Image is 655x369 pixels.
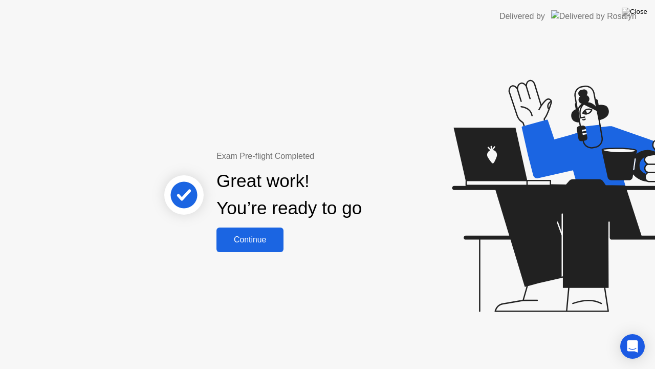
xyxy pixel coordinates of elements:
div: Exam Pre-flight Completed [216,150,428,162]
div: Open Intercom Messenger [620,334,645,359]
div: Continue [220,235,280,244]
img: Close [622,8,647,16]
button: Continue [216,228,283,252]
div: Delivered by [499,10,545,23]
img: Delivered by Rosalyn [551,10,637,22]
div: Great work! You’re ready to go [216,168,362,222]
